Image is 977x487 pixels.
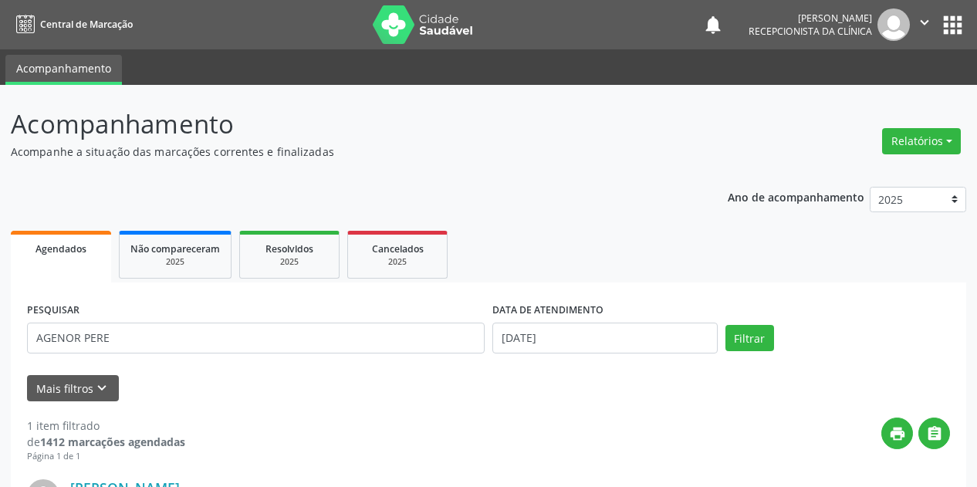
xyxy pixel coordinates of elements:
p: Acompanhamento [11,105,680,144]
p: Ano de acompanhamento [728,187,864,206]
i: print [889,425,906,442]
div: de [27,434,185,450]
a: Central de Marcação [11,12,133,37]
button: Relatórios [882,128,961,154]
div: 2025 [251,256,328,268]
button: Mais filtroskeyboard_arrow_down [27,375,119,402]
i: keyboard_arrow_down [93,380,110,397]
label: DATA DE ATENDIMENTO [492,299,603,323]
i:  [916,14,933,31]
p: Acompanhe a situação das marcações correntes e finalizadas [11,144,680,160]
input: Selecione um intervalo [492,323,718,353]
div: [PERSON_NAME] [749,12,872,25]
img: img [877,8,910,41]
span: Agendados [35,242,86,255]
span: Cancelados [372,242,424,255]
button: Filtrar [725,325,774,351]
span: Recepcionista da clínica [749,25,872,38]
button: notifications [702,14,724,36]
div: 2025 [359,256,436,268]
span: Central de Marcação [40,18,133,31]
i:  [926,425,943,442]
label: PESQUISAR [27,299,79,323]
button: print [881,418,913,449]
input: Nome, CNS [27,323,485,353]
span: Resolvidos [265,242,313,255]
div: Página 1 de 1 [27,450,185,463]
div: 1 item filtrado [27,418,185,434]
a: Acompanhamento [5,55,122,85]
strong: 1412 marcações agendadas [40,435,185,449]
button: apps [939,12,966,39]
span: Não compareceram [130,242,220,255]
div: 2025 [130,256,220,268]
button:  [910,8,939,41]
button:  [918,418,950,449]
